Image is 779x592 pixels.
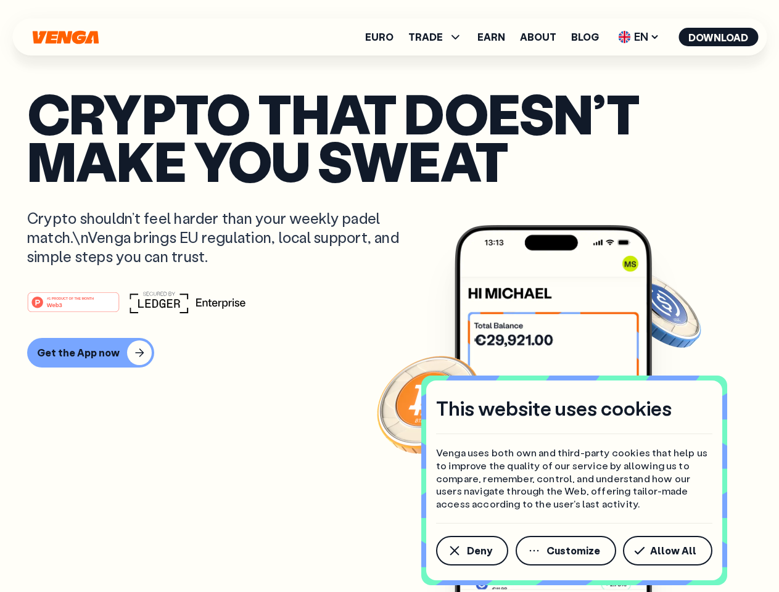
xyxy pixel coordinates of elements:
span: Customize [546,546,600,556]
a: Get the App now [27,338,752,368]
button: Download [678,28,758,46]
button: Deny [436,536,508,565]
p: Venga uses both own and third-party cookies that help us to improve the quality of our service by... [436,446,712,511]
a: #1 PRODUCT OF THE MONTHWeb3 [27,299,120,315]
p: Crypto that doesn’t make you sweat [27,89,752,184]
span: EN [614,27,664,47]
tspan: #1 PRODUCT OF THE MONTH [47,296,94,300]
svg: Home [31,30,100,44]
span: TRADE [408,32,443,42]
a: Blog [571,32,599,42]
div: Get the App now [37,347,120,359]
img: Bitcoin [374,348,485,459]
span: Deny [467,546,492,556]
button: Get the App now [27,338,154,368]
span: TRADE [408,30,463,44]
tspan: Web3 [47,301,62,308]
a: Earn [477,32,505,42]
span: Allow All [650,546,696,556]
button: Allow All [623,536,712,565]
a: Euro [365,32,394,42]
p: Crypto shouldn’t feel harder than your weekly padel match.\nVenga brings EU regulation, local sup... [27,208,417,266]
img: flag-uk [618,31,630,43]
img: USDC coin [615,265,704,354]
button: Customize [516,536,616,565]
a: About [520,32,556,42]
h4: This website uses cookies [436,395,672,421]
